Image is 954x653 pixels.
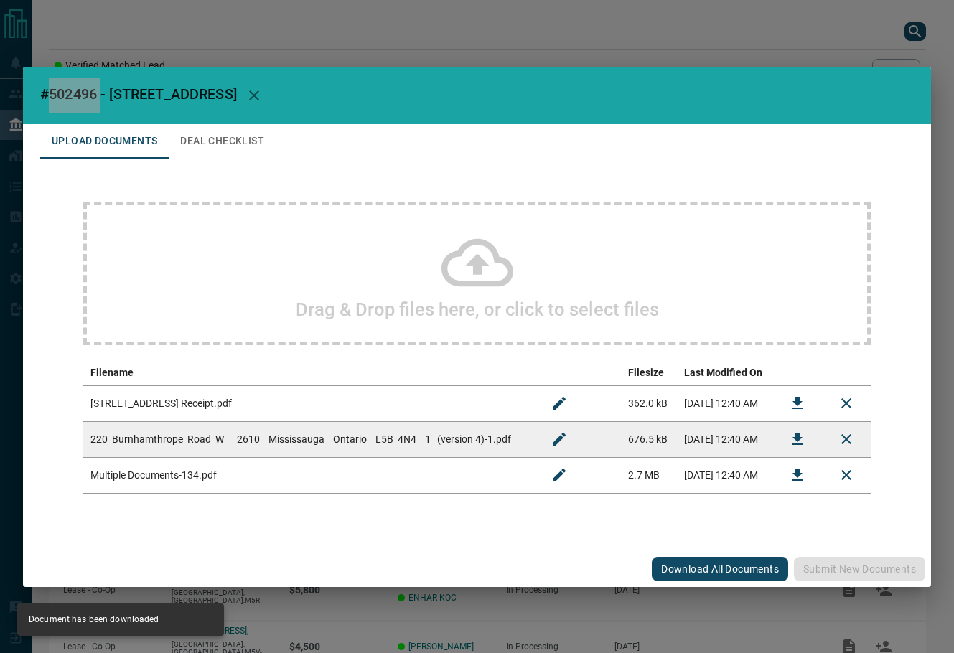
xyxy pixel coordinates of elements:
[822,360,871,386] th: delete file action column
[780,422,815,456] button: Download
[780,386,815,421] button: Download
[621,360,677,386] th: Filesize
[542,422,576,456] button: Rename
[621,421,677,457] td: 676.5 kB
[83,360,535,386] th: Filename
[40,85,237,103] span: #502496 - [STREET_ADDRESS]
[621,385,677,421] td: 362.0 kB
[83,202,871,345] div: Drag & Drop files here, or click to select files
[677,385,773,421] td: [DATE] 12:40 AM
[773,360,822,386] th: download action column
[83,457,535,493] td: Multiple Documents-134.pdf
[83,385,535,421] td: [STREET_ADDRESS] Receipt.pdf
[677,360,773,386] th: Last Modified On
[29,608,159,631] div: Document has been downloaded
[296,299,659,320] h2: Drag & Drop files here, or click to select files
[535,360,621,386] th: edit column
[542,386,576,421] button: Rename
[780,458,815,492] button: Download
[83,421,535,457] td: 220_Burnhamthrope_Road_W___2610__Mississauga__Ontario__L5B_4N4__1_ (version 4)-1.pdf
[652,557,788,581] button: Download All Documents
[169,124,276,159] button: Deal Checklist
[829,386,864,421] button: Remove File
[677,421,773,457] td: [DATE] 12:40 AM
[829,458,864,492] button: Remove File
[40,124,169,159] button: Upload Documents
[542,458,576,492] button: Rename
[621,457,677,493] td: 2.7 MB
[677,457,773,493] td: [DATE] 12:40 AM
[829,422,864,456] button: Remove File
